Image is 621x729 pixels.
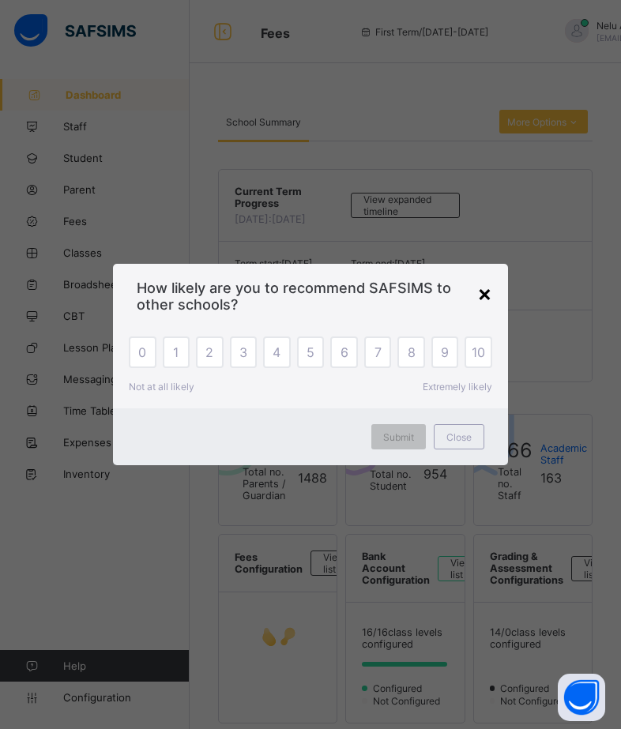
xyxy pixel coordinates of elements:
div: 0 [129,336,156,368]
span: 5 [307,344,314,360]
span: Submit [383,431,414,443]
span: Close [446,431,472,443]
span: 7 [374,344,382,360]
span: Not at all likely [129,381,194,393]
span: How likely are you to recommend SAFSIMS to other schools? [137,280,484,313]
span: 9 [441,344,449,360]
span: Extremely likely [423,381,492,393]
span: 3 [239,344,247,360]
button: Open asap [558,674,605,721]
div: × [477,280,492,306]
span: 1 [173,344,179,360]
span: 2 [205,344,213,360]
span: 4 [273,344,280,360]
span: 10 [472,344,485,360]
span: 8 [408,344,416,360]
span: 6 [341,344,348,360]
